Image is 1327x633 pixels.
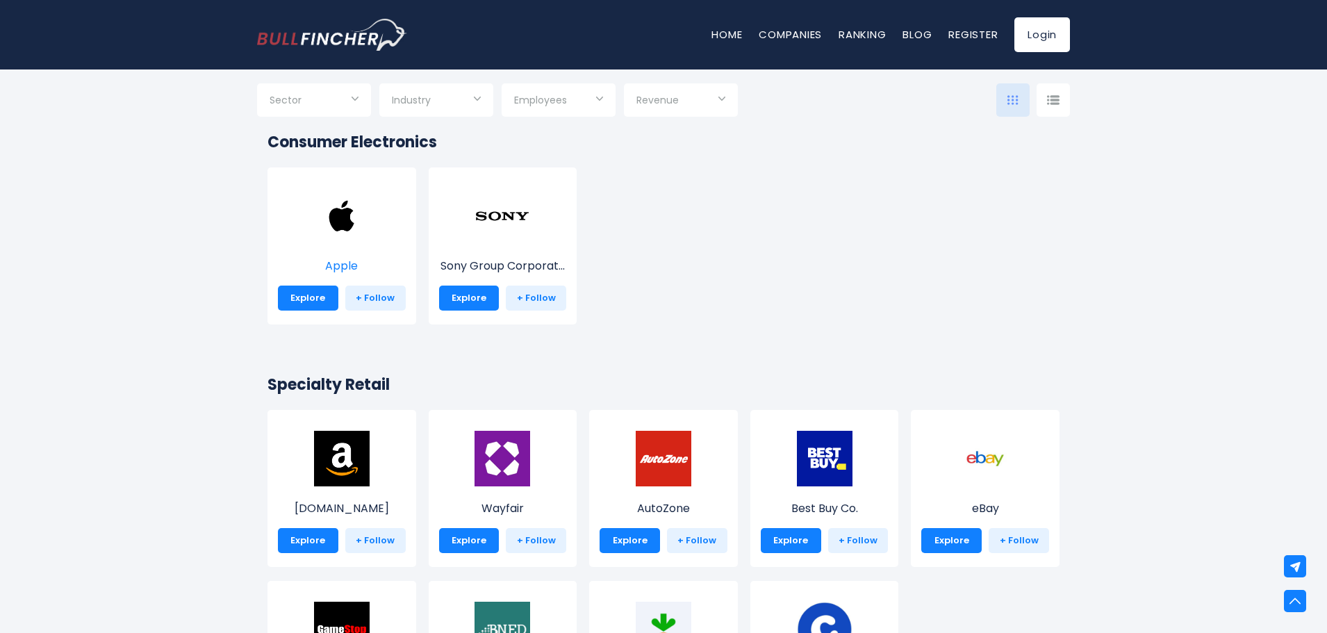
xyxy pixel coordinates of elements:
a: Apple [278,214,406,274]
a: Explore [439,286,500,311]
a: Explore [439,528,500,553]
a: + Follow [667,528,727,553]
p: Best Buy Co. [761,500,889,517]
a: Blog [902,27,932,42]
a: eBay [921,457,1049,517]
p: eBay [921,500,1049,517]
input: Selection [392,89,481,114]
h2: Consumer Electronics [267,131,1060,154]
a: Explore [600,528,660,553]
a: + Follow [506,286,566,311]
p: Amazon.com [278,500,406,517]
p: Wayfair [439,500,567,517]
a: + Follow [989,528,1049,553]
img: SONY.png [475,188,530,244]
a: Register [948,27,998,42]
a: Explore [921,528,982,553]
a: [DOMAIN_NAME] [278,457,406,517]
a: Home [711,27,742,42]
input: Selection [636,89,725,114]
input: Selection [270,89,358,114]
a: Login [1014,17,1070,52]
p: Sony Group Corporation [439,258,567,274]
a: Go to homepage [257,19,406,51]
img: AAPL.png [314,188,370,244]
img: icon-comp-grid.svg [1007,95,1019,105]
img: AMZN.png [314,431,370,486]
a: AutoZone [600,457,727,517]
span: Revenue [636,94,679,106]
h2: Specialty Retail [267,373,1060,396]
input: Selection [514,89,603,114]
a: Wayfair [439,457,567,517]
a: Explore [278,528,338,553]
a: + Follow [345,528,406,553]
p: AutoZone [600,500,727,517]
a: + Follow [828,528,889,553]
span: Industry [392,94,431,106]
p: Apple [278,258,406,274]
span: Sector [270,94,302,106]
img: Bullfincher logo [257,19,407,51]
a: Ranking [839,27,886,42]
span: Employees [514,94,567,106]
a: Best Buy Co. [761,457,889,517]
img: AZO.png [636,431,691,486]
img: BBY.png [797,431,852,486]
a: Companies [759,27,822,42]
a: Explore [761,528,821,553]
img: icon-comp-list-view.svg [1047,95,1060,105]
img: W.png [475,431,530,486]
a: + Follow [506,528,566,553]
a: Explore [278,286,338,311]
img: EBAY.png [957,431,1013,486]
a: Sony Group Corporat... [439,214,567,274]
a: + Follow [345,286,406,311]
